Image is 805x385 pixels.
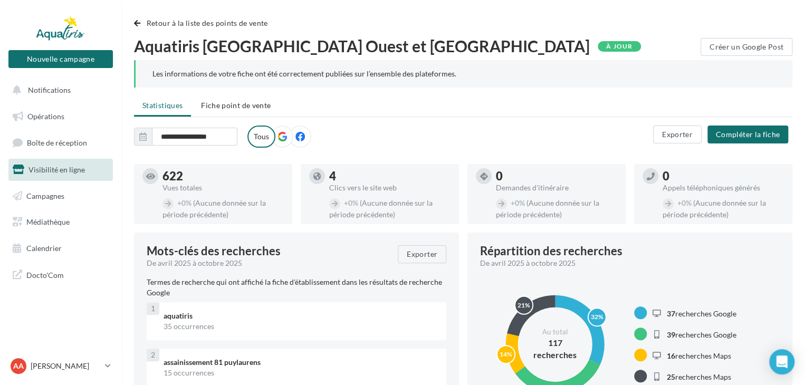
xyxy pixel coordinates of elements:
[152,69,775,79] div: Les informations de votre fiche ont été correctement publiées sur l’ensemble des plateformes.
[28,85,71,94] span: Notifications
[6,264,115,286] a: Docto'Com
[667,372,675,381] span: 25
[329,184,451,191] div: Clics vers le site web
[247,126,275,148] label: Tous
[201,101,271,110] span: Fiche point de vente
[13,361,24,371] span: AA
[329,198,433,219] span: (Aucune donnée sur la période précédente)
[701,38,792,56] button: Créer un Google Post
[26,268,64,282] span: Docto'Com
[147,277,446,298] p: Termes de recherche qui ont affiché la fiche d'établissement dans les résultats de recherche Google
[147,258,389,268] div: De avril 2025 à octobre 2025
[134,17,272,30] button: Retour à la liste des points de vente
[480,245,622,257] div: Répartition des recherches
[480,258,771,268] div: De avril 2025 à octobre 2025
[26,244,62,253] span: Calendrier
[147,349,159,361] div: 2
[164,311,438,321] div: aquatiris
[769,349,794,374] div: Open Intercom Messenger
[6,185,115,207] a: Campagnes
[667,330,736,339] span: recherches Google
[667,351,731,360] span: recherches Maps
[703,129,792,138] a: Compléter la fiche
[27,112,64,121] span: Opérations
[598,41,641,52] div: À jour
[496,198,599,219] span: (Aucune donnée sur la période précédente)
[162,170,284,182] div: 622
[667,351,675,360] span: 16
[663,170,784,182] div: 0
[6,211,115,233] a: Médiathèque
[134,38,590,54] span: Aquatiris [GEOGRAPHIC_DATA] Ouest et [GEOGRAPHIC_DATA]
[6,105,115,128] a: Opérations
[147,245,281,257] span: Mots-clés des recherches
[8,356,113,376] a: AA [PERSON_NAME]
[164,368,438,378] div: 15 occurrences
[6,159,115,181] a: Visibilité en ligne
[344,198,348,207] span: +
[707,126,788,143] button: Compléter la fiche
[653,126,702,143] button: Exporter
[496,184,617,191] div: Demandes d'itinéraire
[6,79,111,101] button: Notifications
[31,361,101,371] p: [PERSON_NAME]
[162,198,266,219] span: (Aucune donnée sur la période précédente)
[164,321,438,332] div: 35 occurrences
[511,198,525,207] span: 0%
[329,170,451,182] div: 4
[8,50,113,68] button: Nouvelle campagne
[6,131,115,154] a: Boîte de réception
[177,198,181,207] span: +
[677,198,682,207] span: +
[667,330,675,339] span: 39
[28,165,85,174] span: Visibilité en ligne
[677,198,692,207] span: 0%
[667,372,731,381] span: recherches Maps
[496,170,617,182] div: 0
[663,184,784,191] div: Appels téléphoniques générés
[164,357,438,368] div: assainissement 81 puylaurens
[667,309,736,317] span: recherches Google
[162,184,284,191] div: Vues totales
[27,138,87,147] span: Boîte de réception
[6,237,115,259] a: Calendrier
[398,245,446,263] button: Exporter
[147,18,268,27] span: Retour à la liste des points de vente
[26,217,70,226] span: Médiathèque
[344,198,358,207] span: 0%
[147,302,159,315] div: 1
[663,198,766,219] span: (Aucune donnée sur la période précédente)
[667,309,675,317] span: 37
[511,198,515,207] span: +
[26,191,64,200] span: Campagnes
[177,198,191,207] span: 0%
